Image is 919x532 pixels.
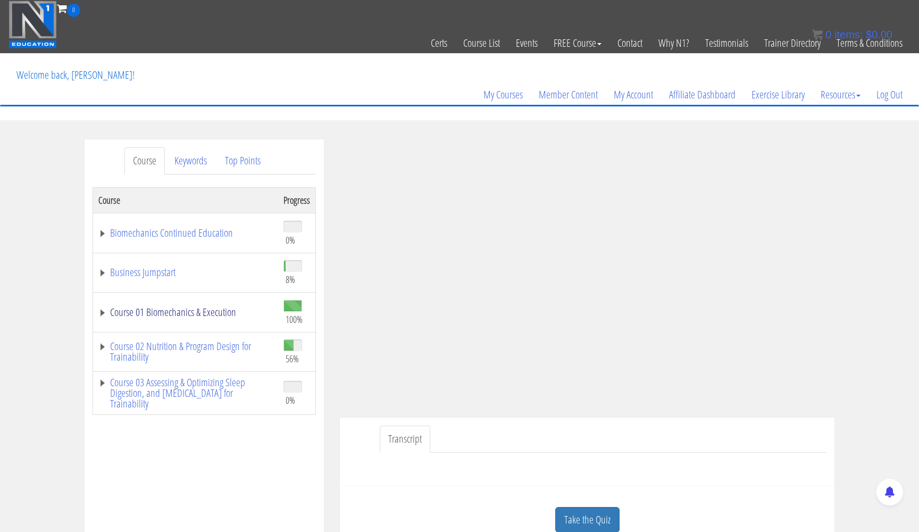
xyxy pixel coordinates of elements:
[825,29,831,40] span: 0
[67,4,80,17] span: 0
[57,1,80,15] a: 0
[756,17,829,69] a: Trainer Directory
[609,17,650,69] a: Contact
[286,273,295,285] span: 8%
[166,147,215,174] a: Keywords
[650,17,697,69] a: Why N1?
[98,267,273,278] a: Business Jumpstart
[834,29,863,40] span: items:
[9,54,143,96] p: Welcome back, [PERSON_NAME]!
[508,17,546,69] a: Events
[868,69,910,120] a: Log Out
[124,147,165,174] a: Course
[278,187,316,213] th: Progress
[812,29,823,40] img: icon11.png
[423,17,455,69] a: Certs
[455,17,508,69] a: Course List
[866,29,872,40] span: $
[286,394,295,406] span: 0%
[829,17,910,69] a: Terms & Conditions
[216,147,269,174] a: Top Points
[93,187,279,213] th: Course
[98,341,273,362] a: Course 02 Nutrition & Program Design for Trainability
[286,313,303,325] span: 100%
[531,69,606,120] a: Member Content
[475,69,531,120] a: My Courses
[546,17,609,69] a: FREE Course
[98,307,273,318] a: Course 01 Biomechanics & Execution
[866,29,892,40] bdi: 0.00
[286,234,295,246] span: 0%
[606,69,661,120] a: My Account
[661,69,743,120] a: Affiliate Dashboard
[697,17,756,69] a: Testimonials
[813,69,868,120] a: Resources
[9,1,57,48] img: n1-education
[812,29,892,40] a: 0 items: $0.00
[98,228,273,238] a: Biomechanics Continued Education
[286,353,299,364] span: 56%
[98,377,273,409] a: Course 03 Assessing & Optimizing Sleep Digestion, and [MEDICAL_DATA] for Trainability
[380,426,430,453] a: Transcript
[743,69,813,120] a: Exercise Library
